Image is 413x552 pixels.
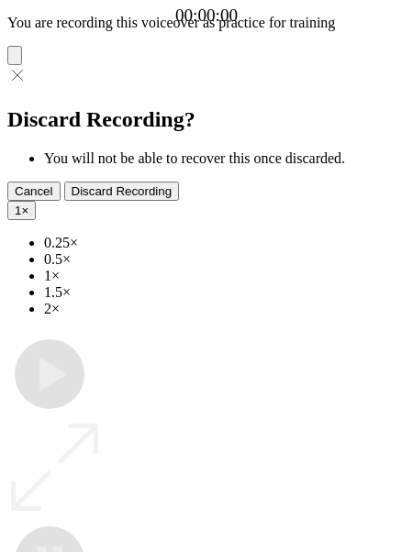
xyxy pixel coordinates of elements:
li: 0.25× [44,235,406,251]
button: Cancel [7,182,61,201]
li: 2× [44,301,406,317]
li: 1.5× [44,284,406,301]
p: You are recording this voiceover as practice for training [7,15,406,31]
span: 1 [15,204,21,217]
h2: Discard Recording? [7,107,406,132]
button: Discard Recording [64,182,180,201]
button: 1× [7,201,36,220]
li: 0.5× [44,251,406,268]
li: 1× [44,268,406,284]
li: You will not be able to recover this once discarded. [44,150,406,167]
a: 00:00:00 [175,6,238,26]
